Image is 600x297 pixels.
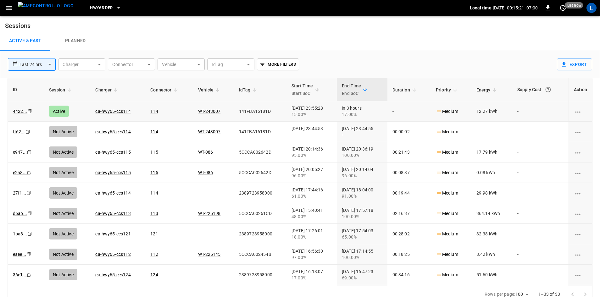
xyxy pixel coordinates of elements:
a: 114 [150,109,158,114]
div: [DATE] 23:44:53 [292,125,332,138]
span: just now [565,2,583,8]
div: [DATE] 17:44:16 [292,187,332,199]
div: 61.00% [292,193,332,199]
td: - [512,122,569,142]
div: sessions table [8,78,592,286]
div: Not Active [49,228,77,239]
td: - [193,224,234,244]
a: 121 [150,231,158,236]
a: ca-hwy65-ccs115 [95,170,131,175]
p: Medium [436,149,458,156]
td: - [512,224,569,244]
td: - [193,183,234,203]
div: in 3 hours [342,105,382,118]
td: 2389723958000 [234,265,286,285]
th: Action [569,78,592,101]
a: WT-243007 [198,109,220,114]
div: Not Active [49,187,77,199]
p: Medium [436,251,458,258]
td: 2389723958000 [234,183,286,203]
td: 5CCCA002642D [234,142,286,162]
div: charging session options [574,272,587,278]
div: [DATE] 20:05:27 [292,166,332,179]
td: 00:21:43 [387,142,431,162]
div: [DATE] 17:57:18 [342,207,382,220]
div: [DATE] 17:26:01 [292,228,332,240]
td: 5CCCA002642D [234,162,286,183]
td: 8.42 kWh [471,244,512,265]
a: 114 [150,190,158,195]
a: ca-hwy65-ccs114 [95,129,131,134]
span: HWY65-DER [90,4,113,12]
div: copy [26,190,32,196]
td: 00:19:44 [387,183,431,203]
a: Planned [50,31,101,51]
p: Local time [470,5,492,11]
div: Last 24 hrs [19,58,56,70]
td: 141FBA16181D [234,101,286,122]
td: - [471,122,512,142]
td: - [387,101,431,122]
div: charging session options [574,169,587,176]
div: 100.00% [342,213,382,220]
div: 91.00% [342,193,382,199]
a: 4422... [13,109,27,114]
div: Supply Cost [517,84,564,95]
div: 100.00% [342,152,382,158]
a: 113 [150,211,158,216]
td: - [512,265,569,285]
td: - [512,101,569,122]
div: 65.00% [342,234,382,240]
td: 5CCCA00261CD [234,203,286,224]
td: 5CCCA002454B [234,244,286,265]
div: copy [26,169,33,176]
div: copy [27,108,33,115]
td: - [512,142,569,162]
a: 1ba8... [13,231,27,236]
a: ca-hwy65-ccs121 [95,231,131,236]
div: 95.00% [292,152,332,158]
div: 15.00% [292,111,332,118]
button: More Filters [257,58,299,70]
a: 124 [150,272,158,277]
div: charging session options [574,231,587,237]
div: [DATE] 20:36:19 [342,146,382,158]
div: Active [49,106,69,117]
td: - [512,244,569,265]
td: 00:34:16 [387,265,431,285]
td: - [512,203,569,224]
div: 17.00% [342,111,382,118]
button: Export [557,58,592,70]
span: Duration [392,86,418,94]
a: ca-hwy65-ccs124 [95,272,131,277]
span: Connector [150,86,180,94]
a: e947... [13,150,27,155]
a: ca-hwy65-ccs113 [95,211,131,216]
span: Session [49,86,73,94]
div: charging session options [574,108,587,114]
div: [DATE] 15:40:41 [292,207,332,220]
a: ca-hwy65-ccs114 [95,109,131,114]
a: e2a8... [13,170,27,175]
div: [DATE] 16:13:07 [292,268,332,281]
div: [DATE] 16:56:30 [292,248,332,261]
span: Vehicle [198,86,222,94]
td: - [512,183,569,203]
td: 00:18:25 [387,244,431,265]
span: IdTag [239,86,259,94]
button: HWY65-DER [87,2,123,14]
p: End SoC [342,90,361,97]
span: Start TimeStart SoC [292,82,321,97]
td: 32.38 kWh [471,224,512,244]
td: 12.27 kWh [471,101,512,122]
p: Medium [436,272,458,278]
a: ca-hwy65-ccs115 [95,150,131,155]
div: [DATE] 16:47:23 [342,268,382,281]
div: 48.00% [292,213,332,220]
td: 00:00:02 [387,122,431,142]
a: WT-225145 [198,252,220,257]
a: 114 [150,129,158,134]
a: eaee... [13,252,26,257]
a: 115 [150,170,158,175]
a: WT-225198 [198,211,220,216]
